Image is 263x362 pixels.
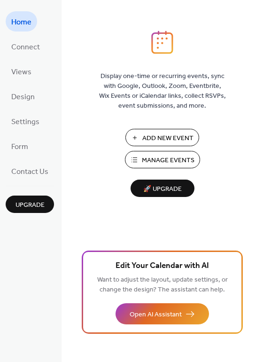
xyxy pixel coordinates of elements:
[6,86,40,106] a: Design
[125,129,199,146] button: Add New Event
[11,90,35,104] span: Design
[131,180,194,197] button: 🚀 Upgrade
[11,140,28,154] span: Form
[142,156,194,165] span: Manage Events
[6,36,46,56] a: Connect
[116,303,209,324] button: Open AI Assistant
[6,136,34,156] a: Form
[6,11,37,31] a: Home
[6,196,54,213] button: Upgrade
[142,134,193,143] span: Add New Event
[6,61,37,81] a: Views
[125,151,200,168] button: Manage Events
[151,31,173,54] img: logo_icon.svg
[11,115,39,129] span: Settings
[130,310,182,320] span: Open AI Assistant
[11,15,31,30] span: Home
[11,65,31,79] span: Views
[15,200,45,210] span: Upgrade
[99,71,226,111] span: Display one-time or recurring events, sync with Google, Outlook, Zoom, Eventbrite, Wix Events or ...
[11,165,48,179] span: Contact Us
[116,260,209,273] span: Edit Your Calendar with AI
[6,161,54,181] a: Contact Us
[97,274,228,296] span: Want to adjust the layout, update settings, or change the design? The assistant can help.
[6,111,45,131] a: Settings
[11,40,40,55] span: Connect
[136,183,189,196] span: 🚀 Upgrade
